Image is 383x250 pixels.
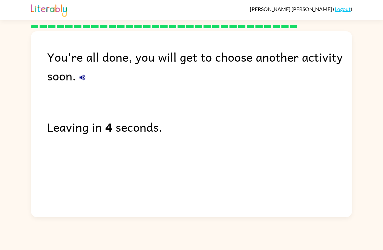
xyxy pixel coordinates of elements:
div: You're all done, you will get to choose another activity soon. [47,47,352,85]
span: [PERSON_NAME] [PERSON_NAME] [250,6,333,12]
b: 4 [105,117,112,136]
div: ( ) [250,6,352,12]
div: Leaving in seconds. [47,117,352,136]
a: Logout [335,6,351,12]
img: Literably [31,3,67,17]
